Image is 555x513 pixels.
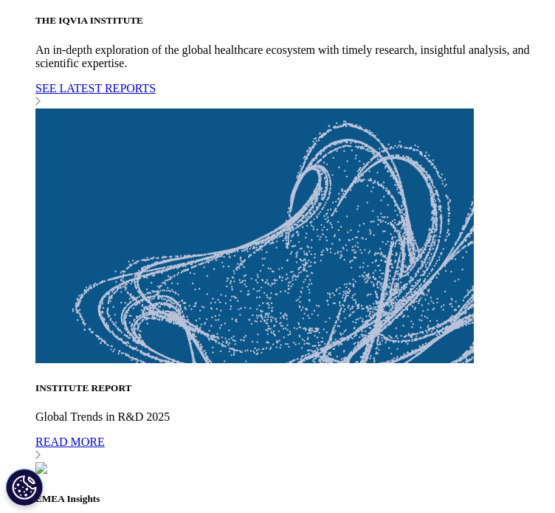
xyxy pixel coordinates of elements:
[35,44,549,70] p: An in-depth exploration of the global healthcare ecosystem with timely research, insightful analy...
[35,462,47,474] img: 2093_analyzing-data-using-big-screen-display-and-laptop-cropped.png
[35,410,549,424] p: Global Trends in R&D 2025
[35,493,549,505] h5: EMEA Insights
[35,82,549,109] a: SEE LATEST REPORTS
[6,469,43,506] button: Cookies Settings
[35,435,549,462] a: READ MORE
[35,382,549,394] h5: INSTITUTE REPORT
[35,109,474,363] img: iqi_rdtrends2025-listing-594x345.png
[35,15,549,27] h5: THE IQVIA INSTITUTE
